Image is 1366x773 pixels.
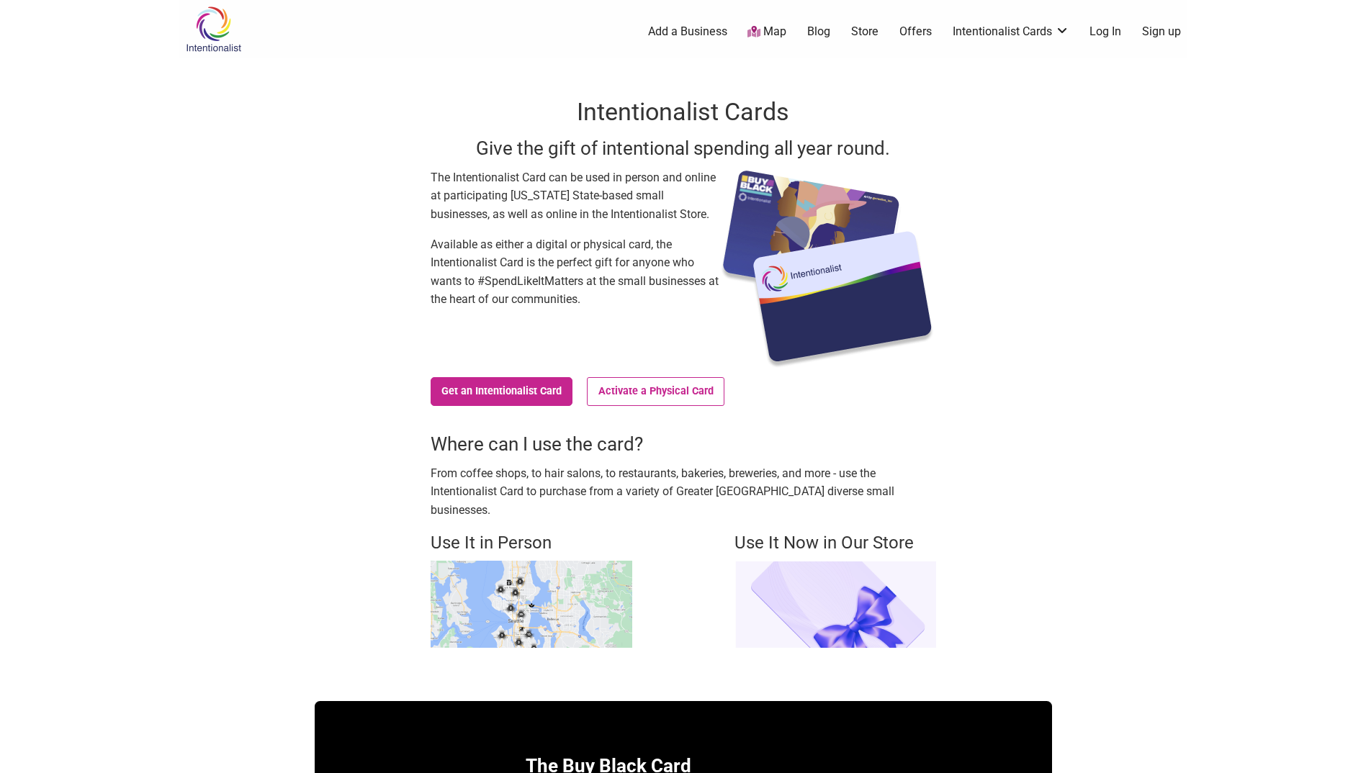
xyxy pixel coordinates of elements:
[179,6,248,53] img: Intentionalist
[431,561,632,648] img: Buy Black map
[431,464,936,520] p: From coffee shops, to hair salons, to restaurants, bakeries, breweries, and more - use the Intent...
[747,24,786,40] a: Map
[953,24,1069,40] a: Intentionalist Cards
[431,431,936,457] h3: Where can I use the card?
[719,168,936,370] img: Intentionalist Card
[734,531,936,556] h4: Use It Now in Our Store
[431,135,936,161] h3: Give the gift of intentional spending all year round.
[899,24,932,40] a: Offers
[431,235,719,309] p: Available as either a digital or physical card, the Intentionalist Card is the perfect gift for a...
[1142,24,1181,40] a: Sign up
[431,95,936,130] h1: Intentionalist Cards
[807,24,830,40] a: Blog
[587,377,724,406] a: Activate a Physical Card
[431,377,573,406] a: Get an Intentionalist Card
[1089,24,1121,40] a: Log In
[851,24,879,40] a: Store
[431,531,632,556] h4: Use It in Person
[734,561,936,648] img: Intentionalist Store
[431,168,719,224] p: The Intentionalist Card can be used in person and online at participating [US_STATE] State-based ...
[648,24,727,40] a: Add a Business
